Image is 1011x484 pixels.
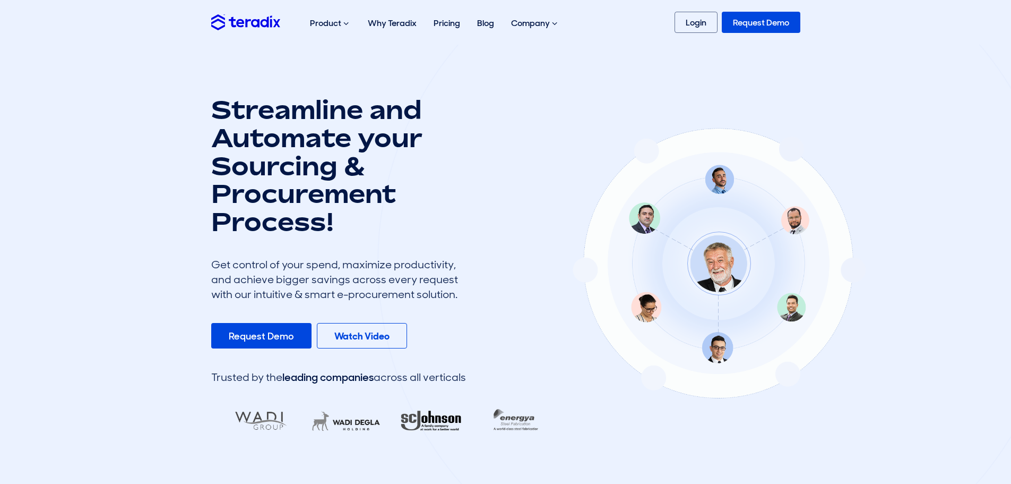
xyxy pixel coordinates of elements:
a: Request Demo [722,12,800,33]
a: Pricing [425,6,469,40]
a: Watch Video [317,323,407,349]
b: Watch Video [334,330,390,343]
a: Why Teradix [359,6,425,40]
a: Blog [469,6,503,40]
a: Login [675,12,718,33]
img: RA [386,404,472,438]
a: Request Demo [211,323,312,349]
div: Product [301,6,359,40]
div: Company [503,6,568,40]
img: Teradix logo [211,14,280,30]
div: Get control of your spend, maximize productivity, and achieve bigger savings across every request... [211,257,466,302]
img: LifeMakers [301,404,387,438]
span: leading companies [282,370,374,384]
div: Trusted by the across all verticals [211,370,466,385]
h1: Streamline and Automate your Sourcing & Procurement Process! [211,96,466,236]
